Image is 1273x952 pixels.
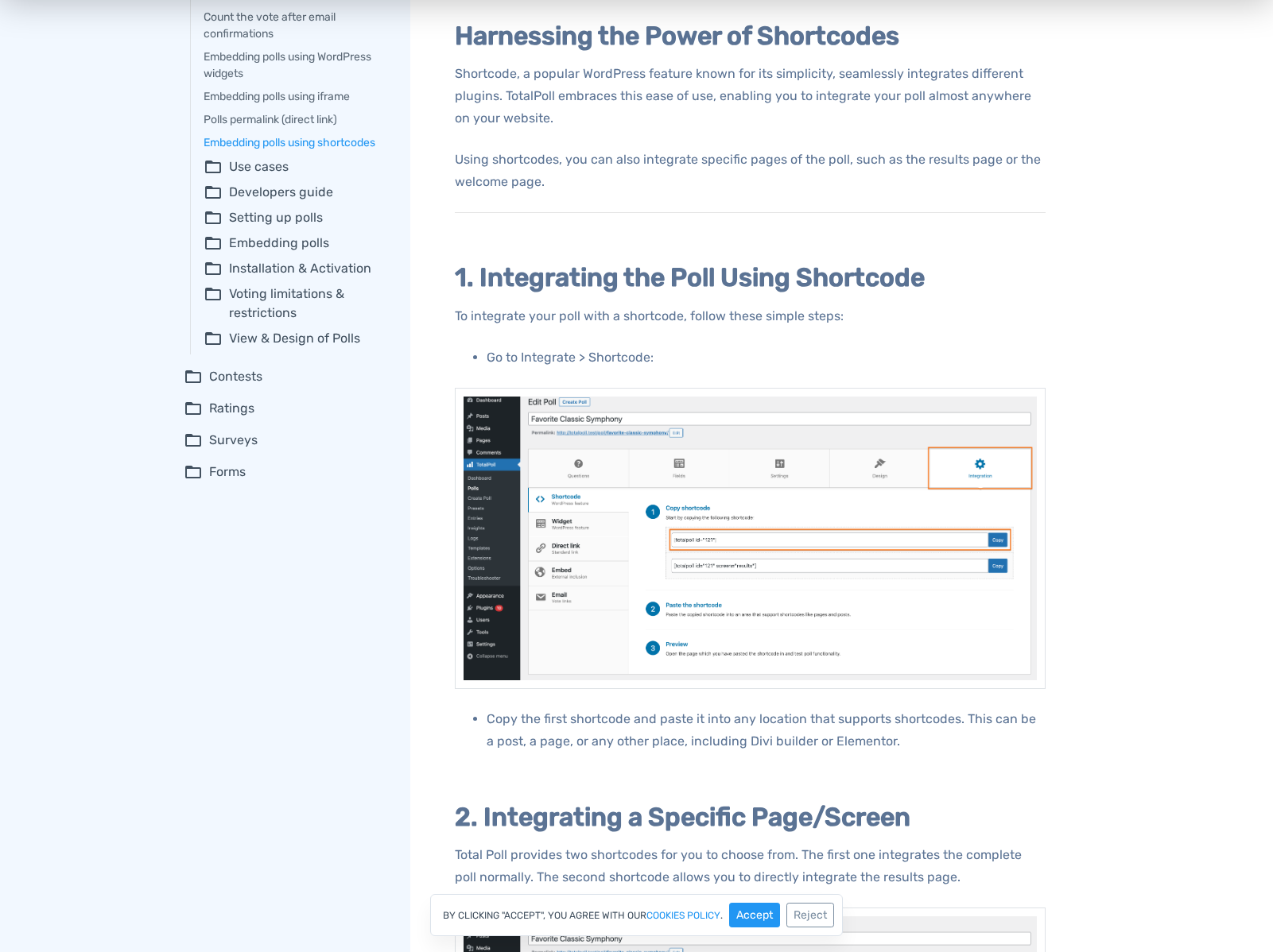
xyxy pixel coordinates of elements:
summary: folder_openRatings [184,399,388,418]
span: folder_open [184,399,203,418]
span: folder_open [204,259,223,278]
p: Using shortcodes, you can also integrate specific pages of the poll, such as the results page or ... [455,149,1046,193]
a: Polls permalink (direct link) [204,111,388,128]
span: folder_open [204,157,223,176]
a: cookies policy [646,911,720,920]
summary: folder_openVoting limitations & restrictions [204,284,388,323]
a: Count the vote after email confirmations [204,9,388,42]
b: 2. Integrating a Specific Page/Screen [455,802,910,832]
summary: folder_openSurveys [184,431,388,450]
summary: folder_openContests [184,367,388,386]
summary: folder_openUse cases [204,157,388,176]
summary: folder_openSetting up polls [204,208,388,227]
a: Embedding polls using WordPress widgets [204,48,388,82]
summary: folder_openView & Design of Polls [204,329,388,348]
summary: folder_openEmbedding polls [204,234,388,253]
summary: folder_openDevelopers guide [204,183,388,202]
button: Reject [786,903,834,927]
p: Copy the first shortcode and paste it into any location that supports shortcodes. This can be a p... [487,708,1046,753]
span: folder_open [204,329,223,348]
span: folder_open [184,431,203,450]
a: Embedding polls using iframe [204,88,388,105]
summary: folder_openForms [184,462,388,482]
button: Accept [729,903,780,927]
b: 1. Integrating the Poll Using Shortcode [455,262,925,292]
p: Total Poll provides two shortcodes for you to choose from. The first one integrates the complete ... [455,844,1046,888]
p: Go to Integrate > Shortcode: [487,346,1046,369]
summary: folder_openInstallation & Activation [204,259,388,278]
span: folder_open [204,284,223,323]
span: folder_open [184,367,203,386]
a: Embedding polls using shortcodes [204,134,388,151]
span: folder_open [204,183,223,202]
p: Shortcode, a popular WordPress feature known for its simplicity, seamlessly integrates different ... [455,63,1046,130]
span: folder_open [184,462,203,482]
b: Harnessing the Power of Shortcodes [455,21,899,51]
span: folder_open [204,234,223,253]
div: By clicking "Accept", you agree with our . [430,894,843,936]
span: folder_open [204,208,223,227]
p: To integrate your poll with a shortcode, follow these simple steps: [455,305,1046,327]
